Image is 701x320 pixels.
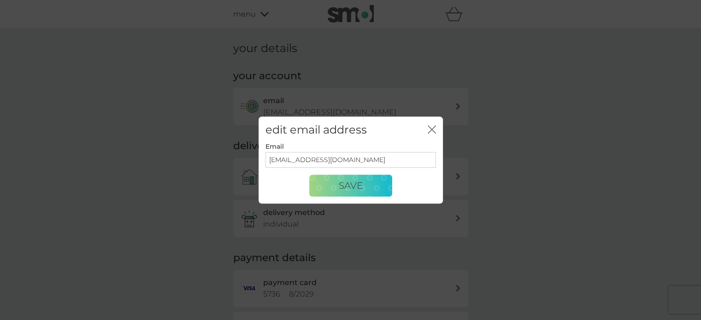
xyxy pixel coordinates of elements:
[309,175,392,197] button: Save
[339,180,363,191] span: Save
[428,125,436,135] button: close
[265,123,367,137] h2: edit email address
[265,152,436,168] input: Email
[265,144,436,150] div: Email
